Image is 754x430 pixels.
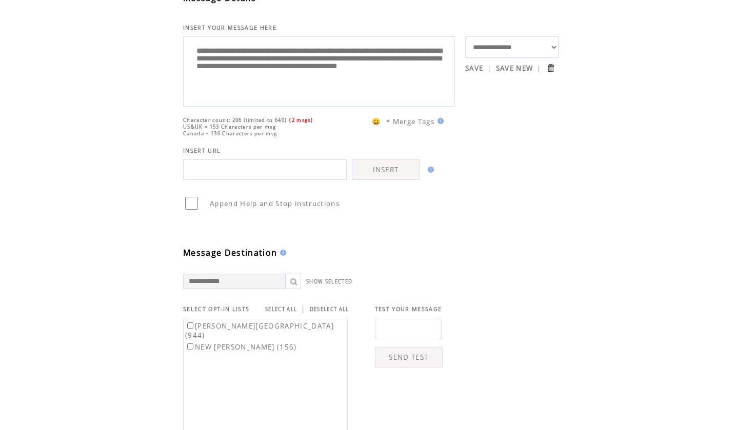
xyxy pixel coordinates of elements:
[465,64,483,73] a: SAVE
[310,306,349,313] a: DESELECT ALL
[487,64,491,73] span: |
[210,199,340,208] span: Append Help and Stop instructions
[183,130,277,137] span: Canada = 136 Characters per msg
[183,117,287,124] span: Character count: 206 (limited to 640)
[425,167,434,173] img: help.gif
[187,343,193,350] input: NEW [PERSON_NAME] (156)
[372,117,381,126] span: 😀
[183,24,276,31] span: INSERT YOUR MESSAGE HERE
[183,247,277,258] span: Message Destination
[386,117,434,126] span: * Merge Tags
[265,306,297,313] a: SELECT ALL
[277,250,286,256] img: help.gif
[185,342,297,352] label: NEW [PERSON_NAME] (156)
[183,124,276,130] span: US&UK = 153 Characters per msg
[496,64,533,73] a: SAVE NEW
[306,278,352,285] a: SHOW SELECTED
[187,322,193,329] input: [PERSON_NAME][GEOGRAPHIC_DATA] (944)
[537,64,541,73] span: |
[301,304,305,314] span: |
[289,117,313,124] span: (2 msgs)
[352,159,420,180] a: INSERT
[375,305,442,313] span: TEST YOUR MESSAGE
[375,347,443,367] a: SEND TEST
[434,118,444,124] img: help.gif
[185,321,334,340] label: [PERSON_NAME][GEOGRAPHIC_DATA] (944)
[546,63,555,73] input: Submit
[183,305,249,313] span: SELECT OPT-IN LISTS
[183,147,221,154] span: INSERT URL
